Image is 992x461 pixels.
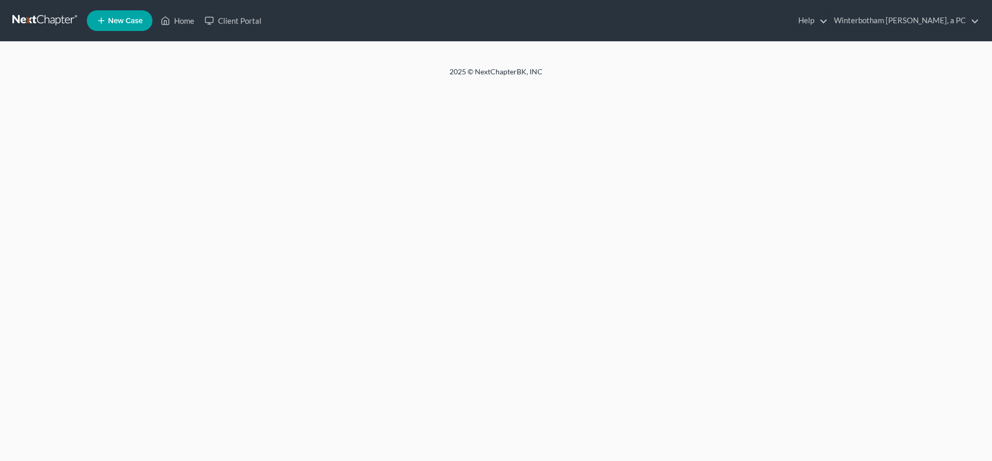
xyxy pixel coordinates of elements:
[156,11,199,30] a: Home
[202,67,791,85] div: 2025 © NextChapterBK, INC
[793,11,828,30] a: Help
[829,11,979,30] a: Winterbotham [PERSON_NAME], a PC
[199,11,267,30] a: Client Portal
[87,10,152,31] new-legal-case-button: New Case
